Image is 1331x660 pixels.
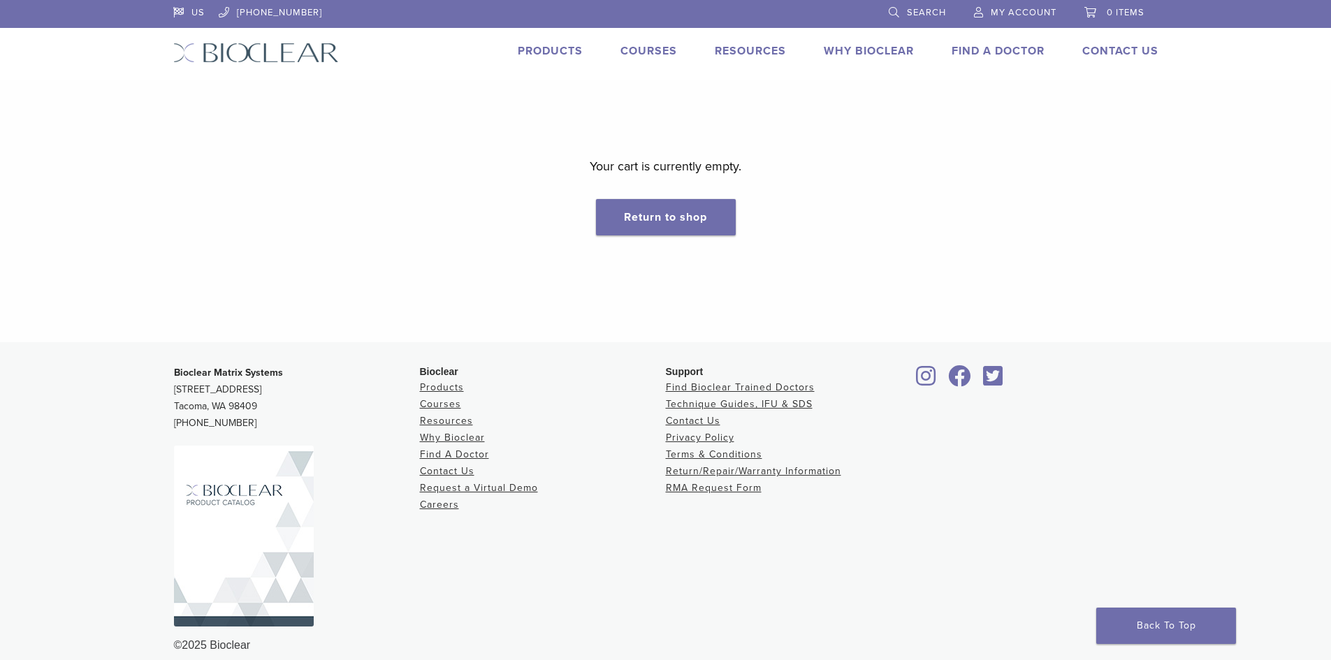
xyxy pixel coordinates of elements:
[420,432,485,443] a: Why Bioclear
[666,465,841,477] a: Return/Repair/Warranty Information
[1082,44,1158,58] a: Contact Us
[420,415,473,427] a: Resources
[666,415,720,427] a: Contact Us
[666,448,762,460] a: Terms & Conditions
[173,43,339,63] img: Bioclear
[420,482,538,494] a: Request a Virtual Demo
[979,374,1008,388] a: Bioclear
[590,156,741,177] p: Your cart is currently empty.
[174,637,1158,654] div: ©2025 Bioclear
[420,448,489,460] a: Find A Doctor
[420,381,464,393] a: Products
[420,499,459,511] a: Careers
[420,366,458,377] span: Bioclear
[174,367,283,379] strong: Bioclear Matrix Systems
[666,482,762,494] a: RMA Request Form
[912,374,941,388] a: Bioclear
[666,432,734,443] a: Privacy Policy
[666,381,815,393] a: Find Bioclear Trained Doctors
[666,366,704,377] span: Support
[824,44,914,58] a: Why Bioclear
[420,398,461,410] a: Courses
[907,7,946,18] span: Search
[620,44,677,58] a: Courses
[715,44,786,58] a: Resources
[666,398,813,410] a: Technique Guides, IFU & SDS
[174,446,314,626] img: Bioclear
[952,44,1045,58] a: Find A Doctor
[944,374,976,388] a: Bioclear
[518,44,583,58] a: Products
[1107,7,1144,18] span: 0 items
[174,365,420,432] p: [STREET_ADDRESS] Tacoma, WA 98409 [PHONE_NUMBER]
[1096,608,1236,644] a: Back To Top
[596,199,736,235] a: Return to shop
[420,465,474,477] a: Contact Us
[991,7,1056,18] span: My Account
